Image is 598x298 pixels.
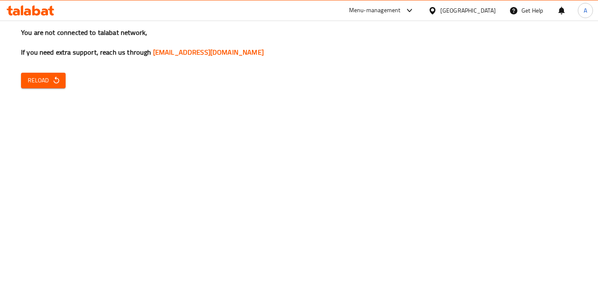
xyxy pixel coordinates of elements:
[349,5,401,16] div: Menu-management
[28,75,59,86] span: Reload
[21,28,577,57] h3: You are not connected to talabat network, If you need extra support, reach us through
[153,46,264,58] a: [EMAIL_ADDRESS][DOMAIN_NAME]
[584,6,587,15] span: A
[440,6,496,15] div: [GEOGRAPHIC_DATA]
[21,73,66,88] button: Reload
